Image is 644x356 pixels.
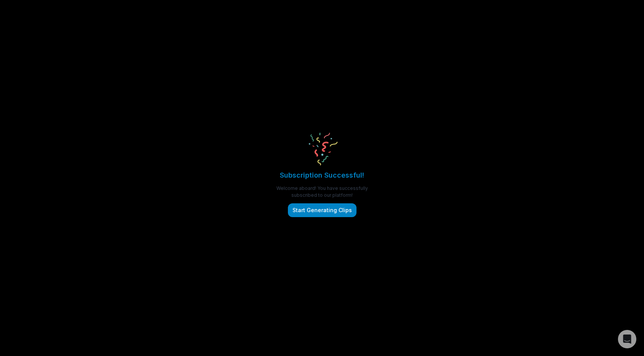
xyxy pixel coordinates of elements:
img: colorful_confetti.png [298,120,346,170]
div: Open Intercom Messenger [618,330,636,348]
div: Subscription Successful! [280,170,364,180]
button: Start Generating Clips [288,203,356,217]
div: Welcome aboard! You have successfully subscribed to our platform! [269,185,375,199]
